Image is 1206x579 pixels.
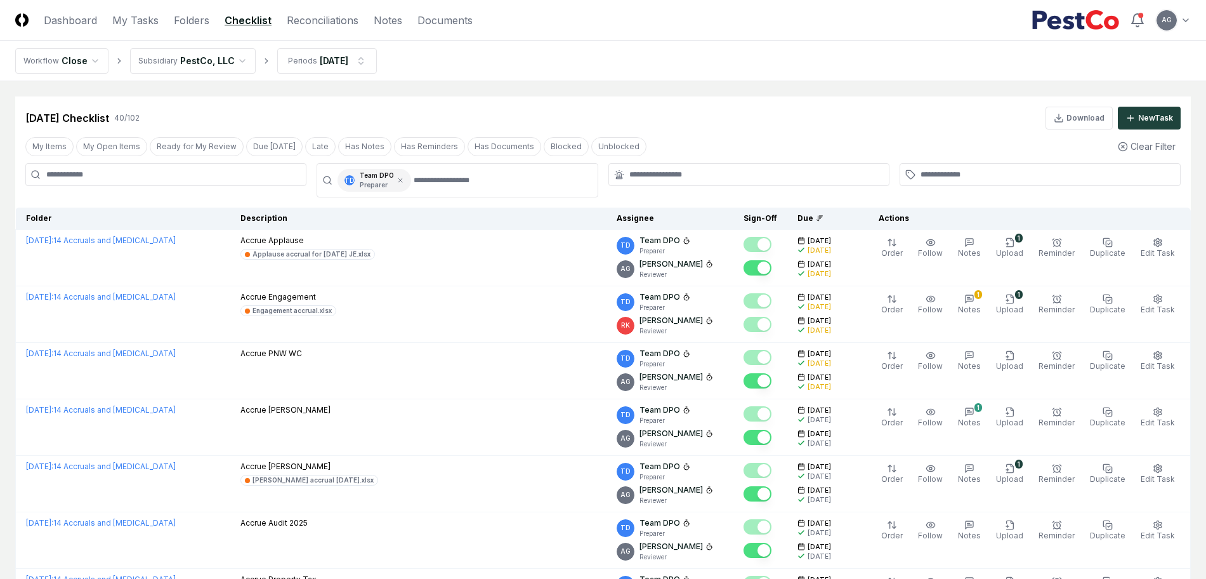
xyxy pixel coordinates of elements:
th: Sign-Off [733,208,787,230]
span: Duplicate [1090,418,1125,427]
span: TD [620,297,631,307]
p: Reviewer [639,496,713,505]
button: AG [1155,9,1178,32]
p: Accrue Audit 2025 [240,517,308,529]
button: Reminder [1036,235,1077,262]
span: Edit Task [1141,305,1175,314]
button: Upload [993,348,1026,375]
span: Edit Task [1141,531,1175,540]
p: Preparer [639,416,690,425]
button: Order [879,291,905,318]
span: [DATE] : [26,462,53,471]
p: Accrue [PERSON_NAME] [240,461,378,472]
p: Accrue Engagement [240,291,336,303]
div: [DATE] [320,54,348,67]
span: Duplicate [1090,361,1125,371]
span: Upload [996,361,1023,371]
div: [DATE] [808,359,831,368]
a: Engagement accrual.xlsx [240,305,336,316]
span: [DATE] [808,429,831,439]
button: Edit Task [1138,517,1177,544]
div: Due [797,213,848,224]
p: Preparer [639,359,690,369]
span: AG [620,264,631,274]
p: Preparer [639,472,690,482]
button: Notes [955,461,983,488]
div: 1 [1015,290,1023,299]
span: Edit Task [1141,418,1175,427]
div: 1 [1015,460,1023,469]
span: AG [620,547,631,556]
a: [DATE]:14 Accruals and [MEDICAL_DATA] [26,236,176,245]
button: Mark complete [744,260,771,276]
span: Notes [958,361,981,371]
button: Edit Task [1138,404,1177,431]
button: Order [879,461,905,488]
span: Order [881,361,903,371]
span: AG [1162,15,1172,25]
span: Notes [958,531,981,540]
span: Order [881,531,903,540]
button: Mark complete [744,463,771,478]
p: Preparer [360,180,394,190]
p: Preparer [639,529,690,538]
button: Has Documents [468,137,541,156]
p: Reviewer [639,383,713,392]
span: TD [344,176,355,185]
a: [DATE]:14 Accruals and [MEDICAL_DATA] [26,349,176,358]
span: TD [620,354,631,363]
a: Documents [417,13,473,28]
button: Notes [955,235,983,262]
button: Notes [955,517,983,544]
p: [PERSON_NAME] [639,484,703,496]
button: Edit Task [1138,235,1177,262]
button: Follow [915,404,945,431]
span: RK [621,321,630,330]
button: 1Upload [993,235,1026,262]
div: [DATE] [808,415,831,425]
a: My Tasks [112,13,159,28]
div: [DATE] [808,382,831,392]
button: Duplicate [1087,348,1128,375]
p: [PERSON_NAME] [639,428,703,439]
button: Download [1045,107,1113,130]
button: Duplicate [1087,517,1128,544]
p: Reviewer [639,270,713,279]
a: Reconciliations [287,13,358,28]
span: Order [881,474,903,484]
button: Blocked [544,137,589,156]
span: [DATE] [808,462,831,472]
span: Duplicate [1090,248,1125,258]
span: Duplicate [1090,305,1125,314]
button: Reminder [1036,461,1077,488]
p: [PERSON_NAME] [639,371,703,383]
span: Order [881,305,903,314]
span: Order [881,418,903,427]
button: Periods[DATE] [277,48,377,74]
span: Follow [918,361,943,371]
span: [DATE] : [26,236,53,245]
p: Team DPO [639,461,680,472]
p: Accrue Applause [240,235,375,246]
p: Team DPO [639,404,680,416]
button: Follow [915,291,945,318]
span: [DATE] [808,519,831,528]
div: [DATE] [808,439,831,448]
button: Mark complete [744,373,771,389]
button: Late [305,137,336,156]
button: Notes [955,348,983,375]
span: Notes [958,305,981,314]
span: Notes [958,474,981,484]
button: Duplicate [1087,291,1128,318]
div: Periods [288,55,317,67]
span: Follow [918,531,943,540]
span: Follow [918,305,943,314]
div: 1 [974,290,982,299]
span: Reminder [1039,418,1075,427]
button: Edit Task [1138,348,1177,375]
div: New Task [1138,112,1173,124]
button: Follow [915,235,945,262]
button: Reminder [1036,404,1077,431]
span: Upload [996,305,1023,314]
span: Upload [996,531,1023,540]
